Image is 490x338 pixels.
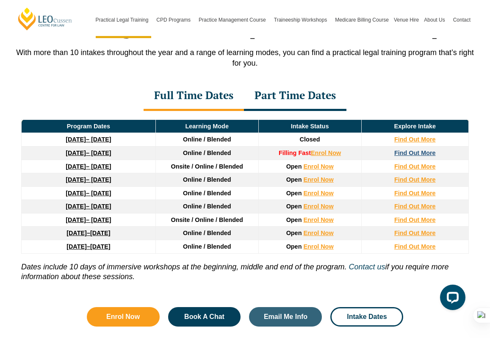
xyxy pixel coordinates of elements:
span: Open [286,243,302,250]
span: [DATE] [90,230,111,236]
a: Intake Dates [330,307,403,327]
span: Open [286,230,302,236]
span: [DATE] [90,243,111,250]
a: Enrol Now [303,190,333,197]
strong: [DATE] [66,216,86,223]
iframe: LiveChat chat widget [433,281,469,317]
td: Learning Mode [155,119,258,133]
a: Practice Management Course [196,2,271,38]
span: Onsite / Online / Blended [171,216,243,223]
span: Onsite / Online / Blended [171,163,243,170]
span: Online / Blended [183,136,231,143]
span: Open [286,190,302,197]
strong: [DATE] [66,136,86,143]
strong: [DATE] [66,190,86,197]
span: Intake Dates [347,313,387,320]
a: Find Out More [394,163,436,170]
a: Find Out More [394,190,436,197]
strong: [DATE] [66,243,87,250]
span: Enrol Now [106,313,140,320]
a: Enrol Now [303,163,333,170]
a: Enrol Now [303,243,333,250]
a: CPD Programs [154,2,196,38]
h2: PLT Program Dates in [GEOGRAPHIC_DATA] [13,17,477,39]
span: Open [286,216,302,223]
a: Find Out More [394,136,436,143]
a: Book A Chat [168,307,241,327]
a: [DATE]–[DATE] [66,243,110,250]
span: Book A Chat [184,313,224,320]
strong: [DATE] [66,176,86,183]
a: [DATE]– [DATE] [66,163,111,170]
span: Online / Blended [183,176,231,183]
a: [DATE]– [DATE] [66,203,111,210]
span: Online / Blended [183,243,231,250]
strong: Filling Fast [279,150,311,156]
div: Full Time Dates [144,81,244,111]
a: Enrol Now [303,203,333,210]
a: Enrol Now [303,176,333,183]
span: Online / Blended [183,230,231,236]
a: Find Out More [394,230,436,236]
a: Enrol Now [303,216,333,223]
td: Intake Status [258,119,361,133]
span: Open [286,203,302,210]
strong: [DATE] [66,230,87,236]
td: Program Dates [22,119,156,133]
p: if you require more information about these sessions. [21,254,469,282]
a: About Us [421,2,450,38]
span: Online / Blended [183,203,231,210]
a: Contact [451,2,473,38]
a: Enrol Now [311,150,341,156]
a: Medicare Billing Course [332,2,391,38]
a: Traineeship Workshops [271,2,332,38]
a: [PERSON_NAME] Centre for Law [17,7,73,31]
a: Enrol Now [303,230,333,236]
a: Find Out More [394,216,436,223]
strong: [DATE] [66,163,86,170]
strong: [DATE] [66,150,86,156]
span: Closed [300,136,320,143]
i: Dates include 10 days of immersive workshops at the beginning, middle and end of the program. [21,263,346,271]
a: Practical Legal Training [93,2,154,38]
span: Email Me Info [264,313,307,320]
strong: [DATE] [66,203,86,210]
span: Open [286,176,302,183]
a: [DATE]– [DATE] [66,176,111,183]
a: Contact us [349,263,385,271]
a: [DATE]– [DATE] [66,136,111,143]
a: Find Out More [394,243,436,250]
a: [DATE]– [DATE] [66,150,111,156]
span: Online / Blended [183,150,231,156]
span: Online / Blended [183,190,231,197]
a: Enrol Now [87,307,160,327]
a: Email Me Info [249,307,322,327]
a: [DATE]–[DATE] [66,230,110,236]
span: Open [286,163,302,170]
a: Venue Hire [391,2,421,38]
div: Part Time Dates [244,81,346,111]
a: Find Out More [394,176,436,183]
td: Explore Intake [361,119,468,133]
a: Find Out More [394,203,436,210]
p: With more than 10 intakes throughout the year and a range of learning modes, you can find a pract... [13,47,477,69]
a: [DATE]– [DATE] [66,190,111,197]
a: [DATE]– [DATE] [66,216,111,223]
a: Find Out More [394,150,436,156]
